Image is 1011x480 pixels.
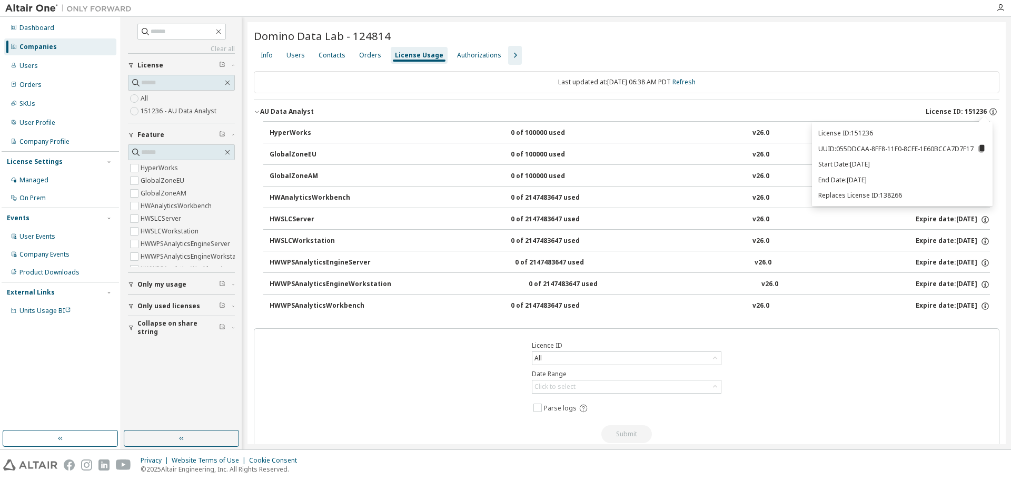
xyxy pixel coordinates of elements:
div: Orders [19,81,42,89]
button: HWSLCWorkstation0 of 2147483647 usedv26.0Expire date:[DATE] [270,230,990,253]
label: Date Range [532,370,721,378]
div: Click to select [532,380,721,393]
div: GlobalZoneEU [270,150,364,160]
span: Clear filter [219,131,225,139]
div: HyperWorks [270,129,364,138]
span: License ID: 151236 [926,107,987,116]
button: License [128,54,235,77]
div: 0 of 2147483647 used [529,280,623,289]
div: Last updated at: [DATE] 06:38 AM PDT [254,71,999,93]
button: HWWPSAnalyticsEngineWorkstation0 of 2147483647 usedv26.0Expire date:[DATE] [270,273,990,296]
span: Units Usage BI [19,306,71,315]
div: HWWPSAnalyticsEngineWorkstation [270,280,391,289]
div: v26.0 [752,172,769,181]
label: GlobalZoneAM [141,187,189,200]
div: Users [19,62,38,70]
button: HWAnalyticsWorkbench0 of 2147483647 usedv26.0Expire date:[DATE] [270,187,990,210]
div: HWWPSAnalyticsEngineServer [270,258,371,268]
div: v26.0 [761,280,778,289]
button: Collapse on share string [128,316,235,339]
div: Expire date: [DATE] [916,301,990,311]
div: v26.0 [752,129,769,138]
label: Licence ID [532,341,721,350]
span: Only used licenses [137,302,200,310]
button: HWSLCServer0 of 2147483647 usedv26.0Expire date:[DATE] [270,208,990,231]
div: Info [261,51,273,60]
div: Contacts [319,51,345,60]
div: Orders [359,51,381,60]
div: Company Events [19,250,70,259]
div: HWAnalyticsWorkbench [270,193,364,203]
p: End Date: [DATE] [818,175,986,184]
div: Product Downloads [19,268,80,277]
span: License [137,61,163,70]
div: 0 of 2147483647 used [511,215,606,224]
div: Website Terms of Use [172,456,249,465]
div: User Events [19,232,55,241]
div: User Profile [19,119,55,127]
span: Clear filter [219,61,225,70]
div: v26.0 [752,237,769,246]
div: v26.0 [752,301,769,311]
span: Clear filter [219,280,225,289]
span: Only my usage [137,280,186,289]
div: Cookie Consent [249,456,303,465]
label: HWSLCWorkstation [141,225,201,238]
div: On Prem [19,194,46,202]
p: Replaces License ID: 138266 [818,191,986,200]
div: 0 of 2147483647 used [511,193,606,203]
label: HyperWorks [141,162,180,174]
button: Only my usage [128,273,235,296]
div: v26.0 [752,215,769,224]
div: Expire date: [DATE] [916,280,990,289]
button: AU Data AnalystLicense ID: 151236 [254,100,999,123]
div: HWSLCWorkstation [270,237,364,246]
div: v26.0 [752,193,769,203]
div: All [532,352,721,365]
p: Start Date: [DATE] [818,160,986,169]
span: Feature [137,131,164,139]
div: Expire date: [DATE] [916,258,990,268]
label: GlobalZoneEU [141,174,186,187]
button: Only used licenses [128,295,235,318]
label: All [141,92,150,105]
div: Authorizations [457,51,501,60]
div: 0 of 2147483647 used [511,237,606,246]
div: AU Data Analyst [260,107,314,116]
p: UUID: 055DDCAA-8FF8-11F0-8CFE-1E60BCCA7D7F17 [818,144,986,153]
div: Users [286,51,305,60]
div: Managed [19,176,48,184]
button: HWWPSAnalyticsEngineServer0 of 2147483647 usedv26.0Expire date:[DATE] [270,251,990,275]
button: Submit [601,425,652,443]
div: GlobalZoneAM [270,172,364,181]
div: License Settings [7,158,63,166]
img: youtube.svg [116,459,131,471]
label: HWWPSAnalyticsWorkbench [141,263,227,276]
img: linkedin.svg [98,459,110,471]
label: HWWPSAnalyticsEngineServer [141,238,232,250]
div: HWWPSAnalyticsWorkbench [270,301,364,311]
span: Clear filter [219,302,225,310]
div: External Links [7,288,55,297]
div: SKUs [19,100,35,108]
span: Domino Data Lab - 124814 [254,28,391,43]
div: Expire date: [DATE] [916,215,990,224]
div: v26.0 [755,258,771,268]
label: HWWPSAnalyticsEngineWorkstation [141,250,250,263]
div: Dashboard [19,24,54,32]
img: facebook.svg [64,459,75,471]
a: Clear all [128,45,235,53]
div: Events [7,214,29,222]
img: altair_logo.svg [3,459,57,471]
img: Altair One [5,3,137,14]
div: 0 of 2147483647 used [515,258,610,268]
button: HyperWorks0 of 100000 usedv26.0Expire date:[DATE] [270,122,990,145]
div: HWSLCServer [270,215,364,224]
img: instagram.svg [81,459,92,471]
div: Company Profile [19,138,70,146]
div: Companies [19,43,57,51]
button: GlobalZoneAM0 of 100000 usedv26.0Expire date:[DATE] [270,165,990,188]
p: © 2025 Altair Engineering, Inc. All Rights Reserved. [141,465,303,474]
div: License Usage [395,51,443,60]
a: Refresh [672,77,696,86]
